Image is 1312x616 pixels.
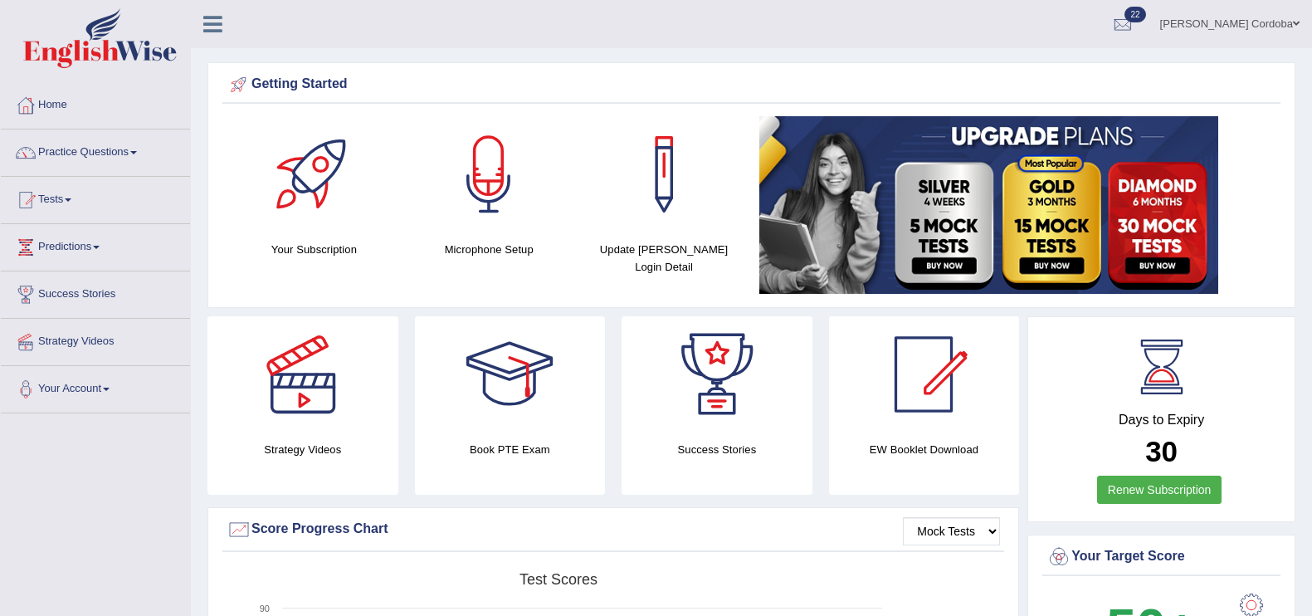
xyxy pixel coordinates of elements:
div: Your Target Score [1046,545,1276,570]
a: Success Stories [1,271,190,313]
tspan: Test scores [519,571,597,588]
span: 22 [1124,7,1145,22]
h4: Update [PERSON_NAME] Login Detail [585,241,744,276]
h4: EW Booklet Download [829,441,1020,458]
h4: Strategy Videos [207,441,398,458]
a: Renew Subscription [1097,476,1222,504]
text: 90 [260,604,270,614]
a: Predictions [1,224,190,266]
h4: Your Subscription [235,241,393,258]
a: Practice Questions [1,130,190,171]
img: small5.jpg [759,116,1218,294]
div: Getting Started [227,72,1276,97]
h4: Book PTE Exam [415,441,606,458]
a: Tests [1,177,190,218]
a: Strategy Videos [1,319,190,360]
a: Your Account [1,366,190,408]
div: Score Progress Chart [227,517,1000,542]
h4: Microphone Setup [410,241,568,258]
a: Home [1,82,190,124]
h4: Success Stories [622,441,812,458]
b: 30 [1145,435,1178,467]
h4: Days to Expiry [1046,413,1276,428]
